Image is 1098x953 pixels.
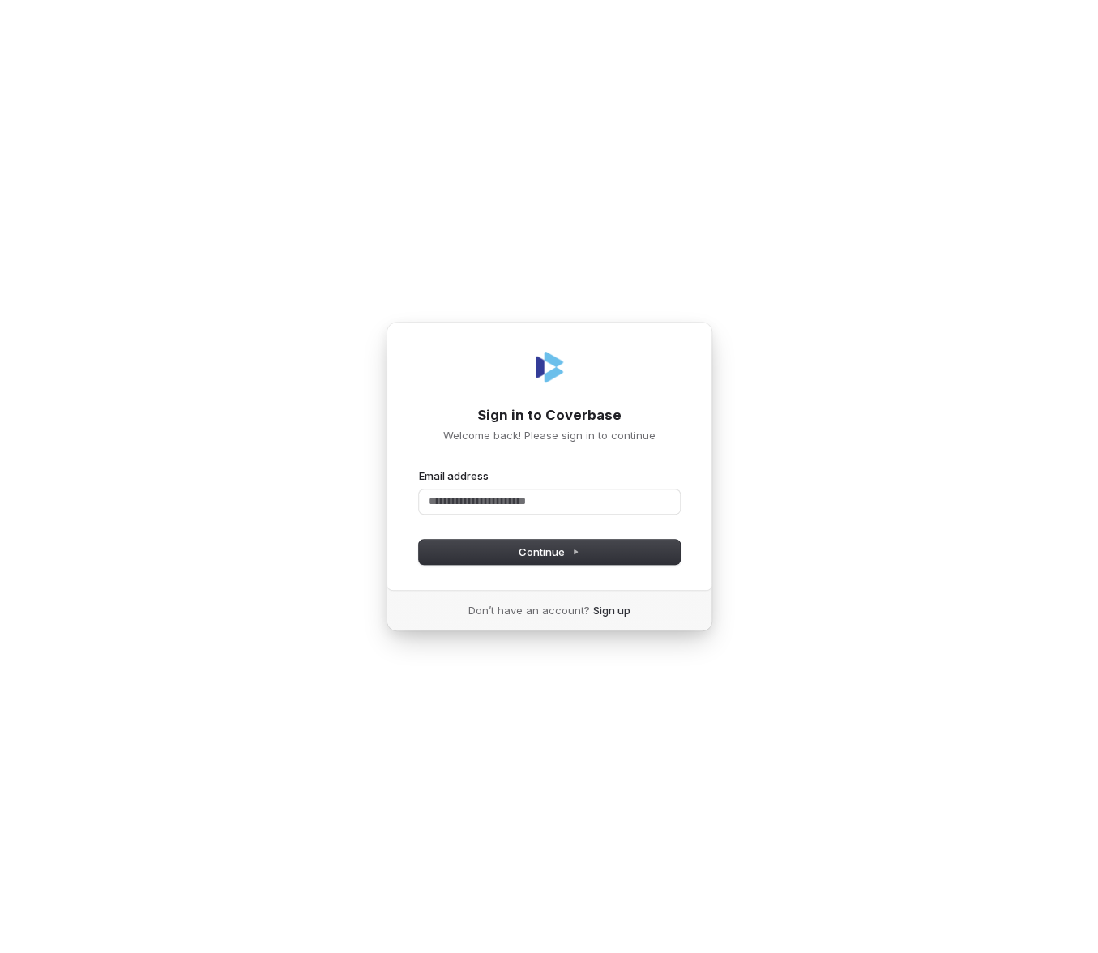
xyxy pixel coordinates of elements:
[530,348,569,387] img: Coverbase
[519,545,579,559] span: Continue
[419,406,680,425] h1: Sign in to Coverbase
[419,428,680,442] p: Welcome back! Please sign in to continue
[468,603,590,618] span: Don’t have an account?
[593,603,630,618] a: Sign up
[419,540,680,564] button: Continue
[419,468,489,483] label: Email address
